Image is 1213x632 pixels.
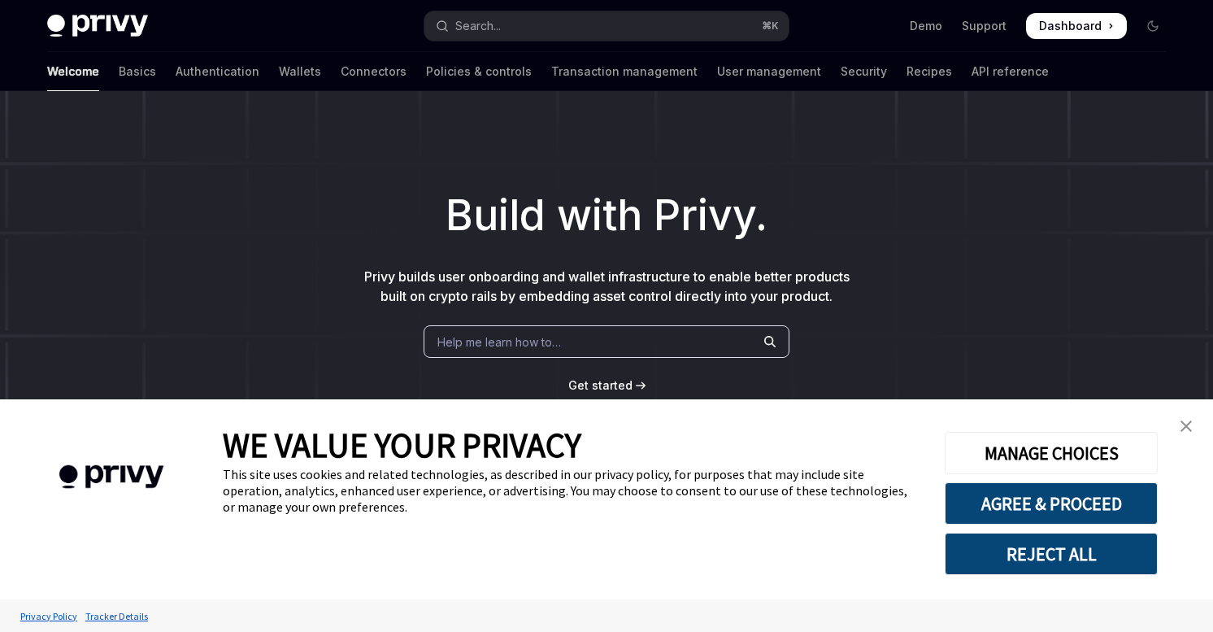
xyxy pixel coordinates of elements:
[47,52,99,91] a: Welcome
[910,18,942,34] a: Demo
[24,442,198,512] img: company logo
[945,533,1158,575] button: REJECT ALL
[426,52,532,91] a: Policies & controls
[424,11,789,41] button: Open search
[945,482,1158,525] button: AGREE & PROCEED
[1039,18,1102,34] span: Dashboard
[568,377,633,394] a: Get started
[551,52,698,91] a: Transaction management
[16,602,81,630] a: Privacy Policy
[906,52,952,91] a: Recipes
[119,52,156,91] a: Basics
[176,52,259,91] a: Authentication
[841,52,887,91] a: Security
[1026,13,1127,39] a: Dashboard
[26,184,1187,247] h1: Build with Privy.
[568,378,633,392] span: Get started
[1170,410,1202,442] a: close banner
[279,52,321,91] a: Wallets
[437,333,561,351] span: Help me learn how to…
[223,424,581,466] span: WE VALUE YOUR PRIVACY
[1140,13,1166,39] button: Toggle dark mode
[762,20,779,33] span: ⌘ K
[341,52,407,91] a: Connectors
[945,432,1158,474] button: MANAGE CHOICES
[81,602,152,630] a: Tracker Details
[47,15,148,37] img: dark logo
[717,52,821,91] a: User management
[364,268,850,304] span: Privy builds user onboarding and wallet infrastructure to enable better products built on crypto ...
[223,466,920,515] div: This site uses cookies and related technologies, as described in our privacy policy, for purposes...
[972,52,1049,91] a: API reference
[455,16,501,36] div: Search...
[962,18,1006,34] a: Support
[1180,421,1192,432] img: close banner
